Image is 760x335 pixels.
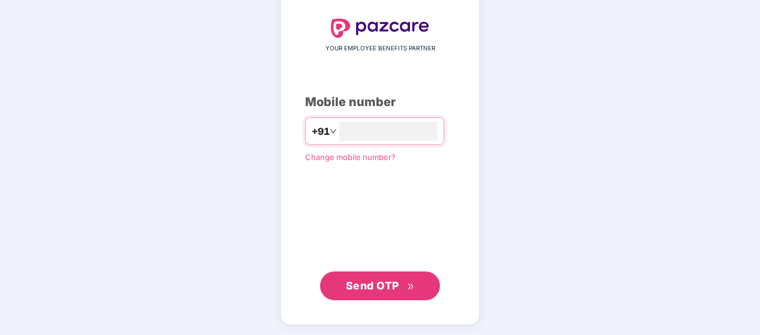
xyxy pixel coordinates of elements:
[331,19,429,38] img: logo
[325,44,435,53] span: YOUR EMPLOYEE BENEFITS PARTNER
[305,93,455,111] div: Mobile number
[305,152,396,162] a: Change mobile number?
[312,124,330,139] span: +91
[407,283,415,291] span: double-right
[320,271,440,300] button: Send OTPdouble-right
[346,279,399,292] span: Send OTP
[330,128,337,135] span: down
